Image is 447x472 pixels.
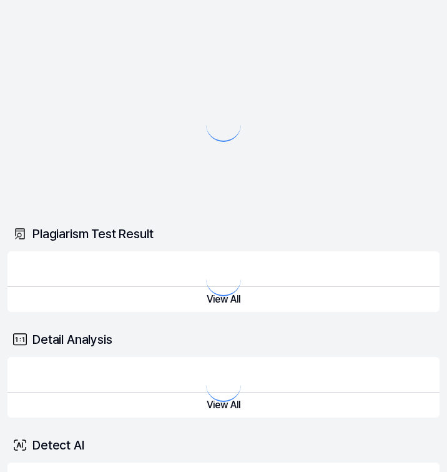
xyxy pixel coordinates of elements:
button: View All [7,393,440,418]
a: View All [7,293,440,305]
a: View All [7,399,440,411]
button: View All [7,287,440,312]
div: Detail Analysis [7,322,440,357]
div: Detect AI [7,428,440,463]
div: Plagiarism Test Result [7,216,440,251]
